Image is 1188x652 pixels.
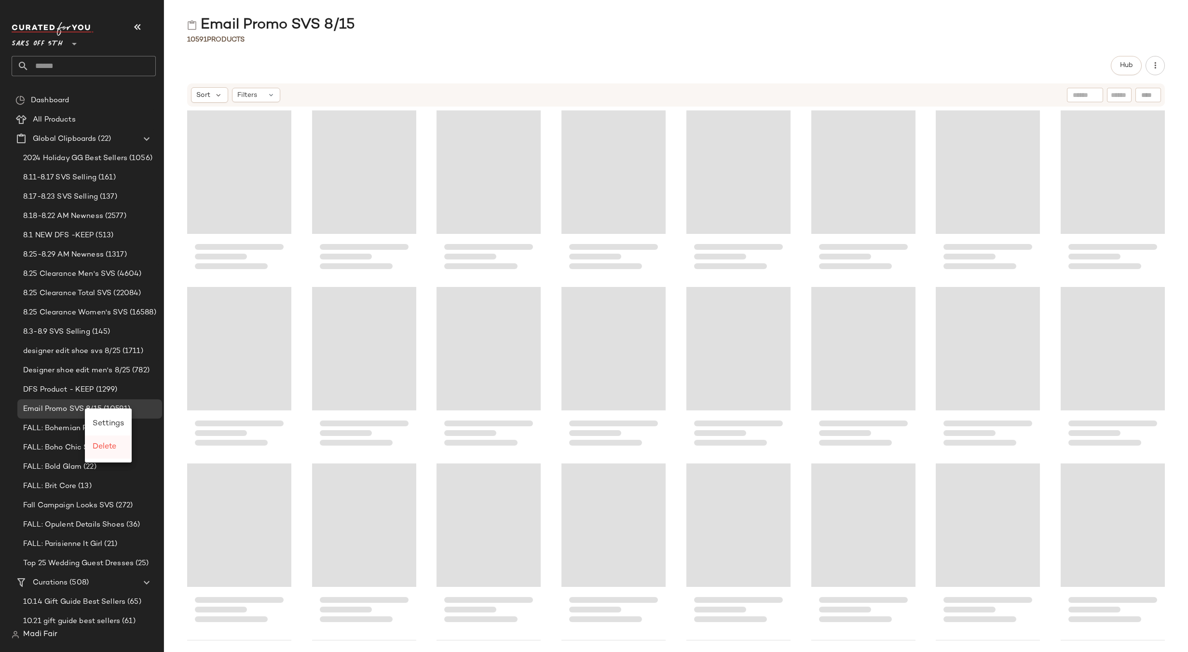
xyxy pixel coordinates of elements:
[1061,109,1165,278] div: Loading...
[96,172,116,183] span: (161)
[312,285,416,454] div: Loading...
[23,191,98,203] span: 8.17-8.23 SVS Selling
[187,35,245,45] div: Products
[23,500,114,511] span: Fall Campaign Looks SVS
[121,346,143,357] span: (1711)
[23,629,57,640] span: Madi Fair
[115,269,141,280] span: (4604)
[1061,462,1165,631] div: Loading...
[33,134,96,145] span: Global Clipboards
[23,384,94,395] span: DFS Product - KEEP
[23,307,128,318] span: 8.25 Clearance Women's SVS
[437,109,541,278] div: Loading...
[103,211,126,222] span: (2577)
[23,539,102,550] span: FALL: Parisienne It Girl
[96,134,111,145] span: (22)
[12,22,94,36] img: cfy_white_logo.C9jOOHJF.svg
[936,462,1040,631] div: Loading...
[237,90,257,100] span: Filters
[98,191,117,203] span: (137)
[127,153,152,164] span: (1056)
[102,539,117,550] span: (21)
[12,33,63,50] span: Saks OFF 5TH
[23,326,90,338] span: 8.3-8.9 SVS Selling
[68,577,89,588] span: (508)
[187,285,291,454] div: Loading...
[23,365,130,376] span: Designer shoe edit men's 8/25
[23,597,125,608] span: 10.14 Gift Guide Best Sellers
[23,269,115,280] span: 8.25 Clearance Men's SVS
[23,558,134,569] span: Top 25 Wedding Guest Dresses
[811,109,915,278] div: Loading...
[187,462,291,631] div: Loading...
[93,443,116,451] span: Delete
[811,462,915,631] div: Loading...
[23,481,76,492] span: FALL: Brit Core
[312,109,416,278] div: Loading...
[12,631,19,638] img: svg%3e
[33,577,68,588] span: Curations
[437,462,541,631] div: Loading...
[23,172,96,183] span: 8.11-8.17 SVS Selling
[90,326,110,338] span: (145)
[936,109,1040,278] div: Loading...
[94,230,113,241] span: (513)
[187,20,197,30] img: svg%3e
[1061,285,1165,454] div: Loading...
[811,285,915,454] div: Loading...
[187,109,291,278] div: Loading...
[93,420,124,428] span: Settings
[23,346,121,357] span: designer edit shoe svs 8/25
[23,288,111,299] span: 8.25 Clearance Total SVS
[686,285,791,454] div: Loading...
[130,365,150,376] span: (782)
[15,95,25,105] img: svg%3e
[23,211,103,222] span: 8.18-8.22 AM Newness
[23,249,104,260] span: 8.25-8.29 AM Newness
[114,500,133,511] span: (272)
[82,462,96,473] span: (22)
[561,285,666,454] div: Loading...
[94,384,118,395] span: (1299)
[936,285,1040,454] div: Loading...
[23,153,127,164] span: 2024 Holiday GG Best Sellers
[686,109,791,278] div: Loading...
[104,249,127,260] span: (1317)
[1111,56,1142,75] button: Hub
[23,442,106,453] span: FALL: Boho Chic Shoes
[33,114,76,125] span: All Products
[124,519,140,530] span: (36)
[76,481,92,492] span: (13)
[561,462,666,631] div: Loading...
[437,285,541,454] div: Loading...
[196,90,210,100] span: Sort
[128,307,156,318] span: (16588)
[561,109,666,278] div: Loading...
[111,288,141,299] span: (22084)
[23,519,124,530] span: FALL: Opulent Details Shoes
[23,462,82,473] span: FALL: Bold Glam
[102,404,130,415] span: (10591)
[1120,62,1133,69] span: Hub
[120,616,136,627] span: (61)
[187,15,355,35] div: Email Promo SVS 8/15
[187,36,207,43] span: 10591
[686,462,791,631] div: Loading...
[23,404,102,415] span: Email Promo SVS 8/15
[125,597,141,608] span: (65)
[23,616,120,627] span: 10.21 gift guide best sellers
[312,462,416,631] div: Loading...
[134,558,149,569] span: (25)
[31,95,69,106] span: Dashboard
[23,230,94,241] span: 8.1 NEW DFS -KEEP
[23,423,108,434] span: FALL: Bohemian Revival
